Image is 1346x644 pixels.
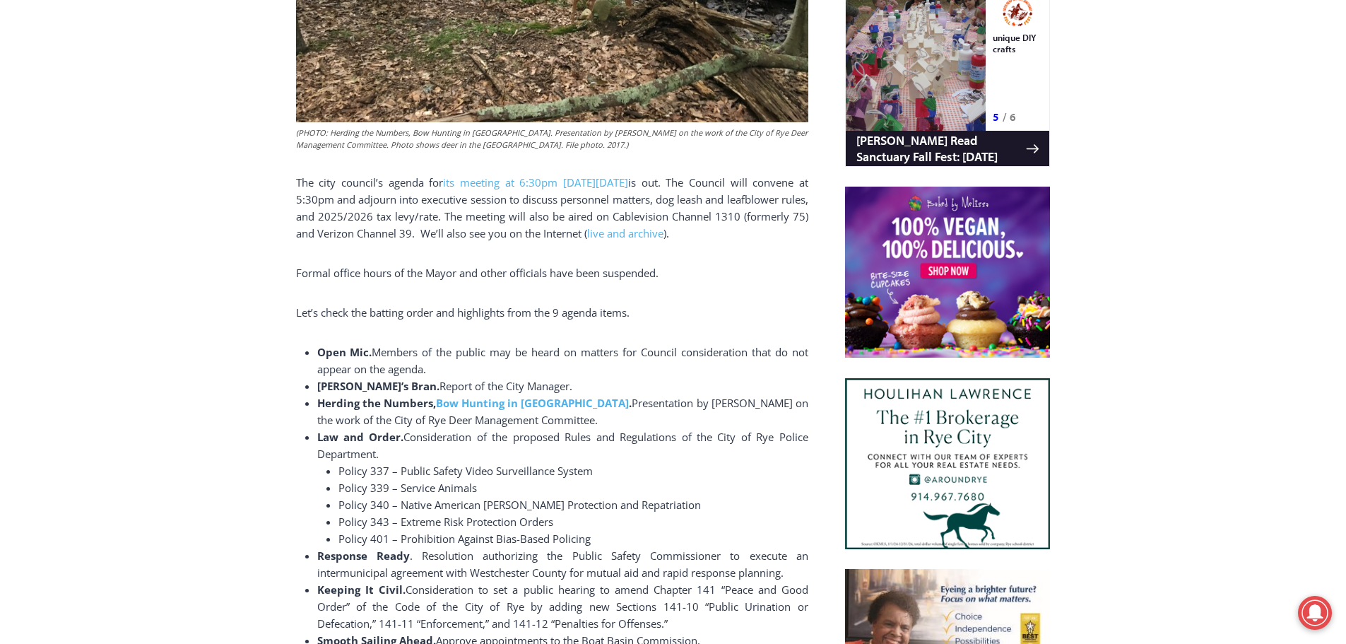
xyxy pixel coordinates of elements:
[296,266,659,280] span: Formal office hours of the Mayor and other officials have been suspended.
[338,532,591,546] span: Policy 401 – Prohibition Against Bias-Based Policing
[317,547,808,581] li: . Resolution authorizing the Public Safety Commissioner to execute an intermunicipal agreement wi...
[148,119,154,134] div: 5
[296,305,630,320] span: Let’s check the batting order and highlights from the 9 agenda items.
[845,187,1050,358] img: Baked by Melissa
[165,119,171,134] div: 6
[148,42,197,116] div: unique DIY crafts
[296,127,808,151] figcaption: (PHOTO: Herding the Numbers, Bow Hunting in [GEOGRAPHIC_DATA]. Presentation by [PERSON_NAME] on t...
[317,582,406,597] b: Keeping It Civil.
[317,379,439,393] b: [PERSON_NAME]’s Bran.
[357,1,668,137] div: "We would have speakers with experience in local journalism speak to us about their experiences a...
[338,481,477,495] span: Policy 339 – Service Animals
[340,137,685,176] a: Intern @ [DOMAIN_NAME]
[317,345,372,359] b: Open Mic.
[845,378,1050,549] img: Houlihan Lawrence The #1 Brokerage in Rye City
[439,379,572,393] span: Report of the City Manager.
[370,141,655,172] span: Intern @ [DOMAIN_NAME]
[587,226,663,240] a: live and archive
[317,396,436,410] b: Herding the Numbers,
[338,464,593,478] span: Policy 337 – Public Safety Video Surveillance System
[443,175,628,189] a: its meeting at 6:30pm [DATE][DATE]
[436,396,630,410] a: Bow Hunting in [GEOGRAPHIC_DATA]
[158,119,161,134] div: /
[317,430,808,461] span: Consideration of the proposed Rules and Regulations of the City of Rye Police Department.
[317,549,410,563] strong: Response Ready
[317,582,808,631] span: Consideration to set a public hearing to amend Chapter 141 “Peace and Good Order” of the Code of ...
[317,430,404,444] b: Law and Order.
[663,226,669,240] span: ).
[296,175,444,189] span: The city council’s agenda for
[338,498,701,512] span: Policy 340 – Native American [PERSON_NAME] Protection and Repatriation
[338,515,553,529] span: Policy 343 – Extreme Risk Protection Orders
[11,142,181,175] h4: [PERSON_NAME] Read Sanctuary Fall Fest: [DATE]
[1,141,204,176] a: [PERSON_NAME] Read Sanctuary Fall Fest: [DATE]
[317,345,808,376] span: Members of the public may be heard on matters for Council consideration that do not appear on the...
[629,396,632,410] b: .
